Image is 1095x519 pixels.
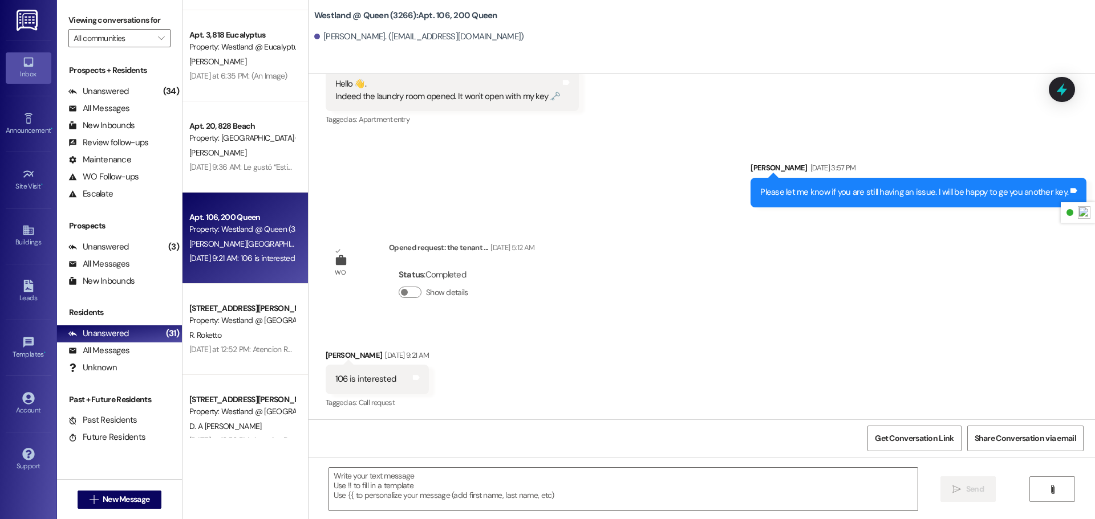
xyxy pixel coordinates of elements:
span: New Message [103,493,149,505]
div: [DATE] at 6:35 PM: (An Image) [189,71,287,81]
b: Status [399,269,424,280]
img: ResiDesk Logo [17,10,40,31]
div: [STREET_ADDRESS][PERSON_NAME] [189,303,295,314]
div: Apt. 20, 828 Beach [189,120,295,132]
div: : Completed [399,266,473,284]
span: D. A [PERSON_NAME] [189,421,261,431]
div: Tagged as: [326,394,429,411]
div: Escalate [68,188,113,200]
div: (31) [163,325,182,342]
div: Unknown [68,362,117,374]
div: Opened request: the tenant ... [389,242,534,258]
div: [DATE] 5:12 AM [488,242,534,254]
div: All Messages [68,103,129,115]
div: Property: Westland @ [GEOGRAPHIC_DATA] (3300) [189,314,295,326]
button: Share Conversation via email [967,426,1084,451]
span: Apartment entry [359,115,409,124]
a: Templates • [6,333,51,363]
div: All Messages [68,258,129,270]
span: Send [966,483,984,495]
button: Send [940,476,996,502]
a: Buildings [6,220,51,251]
b: Westland @ Queen (3266): Apt. 106, 200 Queen [314,10,497,22]
span: [PERSON_NAME][GEOGRAPHIC_DATA] [189,239,319,249]
span: [PERSON_NAME] [189,148,246,158]
div: Maintenance [68,154,131,166]
i:  [952,485,961,494]
div: WO [335,267,346,279]
span: Call request [359,398,395,407]
div: [STREET_ADDRESS][PERSON_NAME] [189,394,295,406]
a: Inbox [6,52,51,83]
div: Review follow-ups [68,137,148,149]
div: Tagged as: [326,111,579,128]
a: Account [6,389,51,419]
div: [DATE] 9:36 AM: Le gustó “Estimados Residentes, Se nos ha informado que algu…” [189,162,457,172]
div: New Inbounds [68,120,135,132]
div: (34) [160,83,182,100]
input: All communities [74,29,152,47]
div: Unanswered [68,241,129,253]
div: [PERSON_NAME] [326,349,429,365]
div: Property: Westland @ Eucalyptus (3273) [189,41,295,53]
i:  [158,34,164,43]
div: [PERSON_NAME] [751,162,1086,178]
div: Property: Westland @ [GEOGRAPHIC_DATA] (3300) [189,406,295,418]
div: [DATE] 3:57 PM [808,162,856,174]
label: Show details [426,287,468,299]
div: Please let me know if you are still having an issue. I will be happy to ge you another key. [760,186,1068,198]
div: Prospects [57,220,182,232]
div: Hello 👋. Indeed the laundry room opened. It won't open with my key 🗝️ [335,78,561,103]
div: Residents [57,307,182,318]
i:  [90,495,98,504]
div: Past + Future Residents [57,394,182,406]
span: • [44,349,46,357]
span: [PERSON_NAME] [189,56,246,67]
a: Site Visit • [6,165,51,195]
i:  [1048,485,1057,494]
span: R. Roketto [189,330,221,340]
div: WO Follow-ups [68,171,139,183]
div: [DATE] 9:21 AM: 106 is interested [189,253,295,263]
div: Property: Westland @ Queen (3266) [189,223,295,235]
div: [DATE] 9:21 AM [382,349,429,361]
span: • [51,125,52,133]
div: All Messages [68,345,129,357]
div: New Inbounds [68,275,135,287]
div: [PERSON_NAME]. ([EMAIL_ADDRESS][DOMAIN_NAME]) [314,31,524,43]
div: Past Residents [68,414,137,426]
div: Unanswered [68,328,129,340]
button: New Message [78,491,162,509]
div: Apt. 3, 818 Eucalyptus [189,29,295,41]
a: Leads [6,276,51,307]
div: Property: [GEOGRAPHIC_DATA] ([STREET_ADDRESS]) (3280) [189,132,295,144]
div: Prospects + Residents [57,64,182,76]
a: Support [6,444,51,475]
div: (3) [165,238,182,256]
div: Future Residents [68,431,145,443]
div: Apt. 106, 200 Queen [189,211,295,223]
div: 106 is interested [335,373,396,385]
label: Viewing conversations for [68,11,171,29]
span: • [41,181,43,189]
span: Get Conversation Link [875,432,954,444]
div: Unanswered [68,85,129,97]
span: Share Conversation via email [975,432,1076,444]
button: Get Conversation Link [867,426,961,451]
